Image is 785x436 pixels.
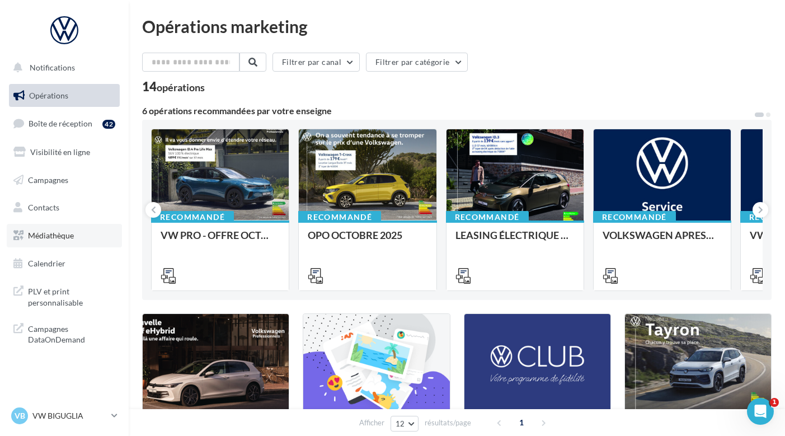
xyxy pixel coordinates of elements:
[29,91,68,100] span: Opérations
[7,196,122,219] a: Contacts
[102,120,115,129] div: 42
[151,211,234,223] div: Recommandé
[28,284,115,308] span: PLV et print personnalisable
[391,416,419,432] button: 12
[366,53,468,72] button: Filtrer par catégorie
[28,321,115,345] span: Campagnes DataOnDemand
[298,211,381,223] div: Recommandé
[9,405,120,426] a: VB VW BIGUGLIA
[425,418,471,428] span: résultats/page
[7,140,122,164] a: Visibilité en ligne
[142,81,205,93] div: 14
[308,229,427,252] div: OPO OCTOBRE 2025
[7,224,122,247] a: Médiathèque
[446,211,529,223] div: Recommandé
[28,203,59,212] span: Contacts
[142,106,754,115] div: 6 opérations recommandées par votre enseigne
[28,259,65,268] span: Calendrier
[7,84,122,107] a: Opérations
[142,18,772,35] div: Opérations marketing
[32,410,107,421] p: VW BIGUGLIA
[603,229,722,252] div: VOLKSWAGEN APRES-VENTE
[7,317,122,350] a: Campagnes DataOnDemand
[455,229,575,252] div: LEASING ÉLECTRIQUE 2025
[396,419,405,428] span: 12
[15,410,25,421] span: VB
[30,147,90,157] span: Visibilité en ligne
[7,279,122,312] a: PLV et print personnalisable
[359,418,384,428] span: Afficher
[7,56,117,79] button: Notifications
[7,252,122,275] a: Calendrier
[513,414,530,432] span: 1
[28,231,74,240] span: Médiathèque
[7,168,122,192] a: Campagnes
[770,398,779,407] span: 1
[593,211,676,223] div: Recommandé
[157,82,205,92] div: opérations
[747,398,774,425] iframe: Intercom live chat
[161,229,280,252] div: VW PRO - OFFRE OCTOBRE 25
[30,63,75,72] span: Notifications
[28,175,68,184] span: Campagnes
[29,119,92,128] span: Boîte de réception
[272,53,360,72] button: Filtrer par canal
[7,111,122,135] a: Boîte de réception42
